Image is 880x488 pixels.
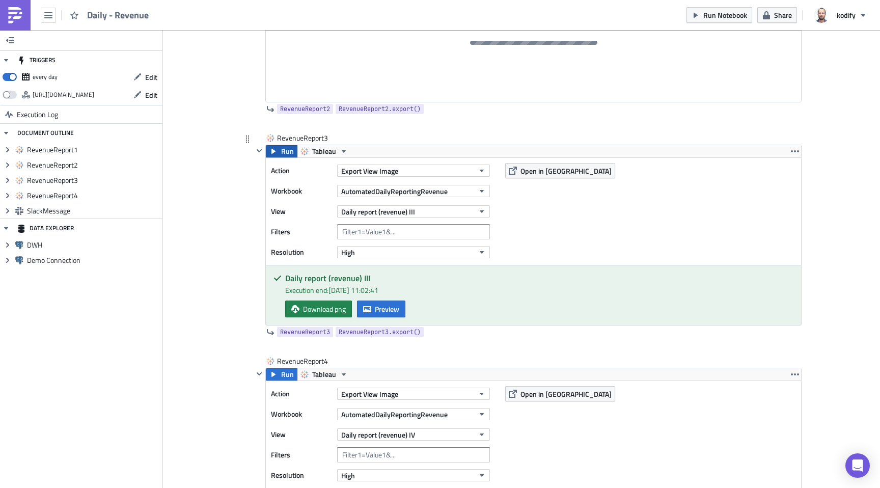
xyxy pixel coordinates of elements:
[337,408,490,420] button: AutomatedDailyReportingRevenue
[33,69,58,85] div: every day
[271,183,332,199] label: Workbook
[341,389,398,399] span: Export View Image
[280,327,330,337] span: RevenueReport3
[357,301,405,317] button: Preview
[4,4,531,12] p: Revenue daily report
[312,368,336,381] span: Tableau
[341,409,448,420] span: AutomatedDailyReportingRevenue
[4,4,510,12] body: Rich Text Area. Press ALT-0 for help.
[337,447,490,463] input: Filter1=Value1&...
[27,160,160,170] span: RevenueReport2
[341,247,355,258] span: High
[27,191,160,200] span: RevenueReport4
[813,7,830,24] img: Avatar
[271,468,332,483] label: Resolution
[339,327,421,337] span: RevenueReport3.export()
[271,406,332,422] label: Workbook
[271,386,332,401] label: Action
[271,224,332,239] label: Filters
[774,10,792,20] span: Share
[341,186,448,197] span: AutomatedDailyReportingRevenue
[341,470,355,481] span: High
[337,185,490,197] button: AutomatedDailyReportingRevenue
[17,105,58,124] span: Execution Log
[27,256,160,265] span: Demo Connection
[266,145,297,157] button: Run
[128,69,162,85] button: Edit
[375,304,399,314] span: Preview
[845,453,870,478] div: Open Intercom Messenger
[27,206,160,215] span: SlackMessage
[337,428,490,441] button: Daily report (revenue) IV
[337,388,490,400] button: Export View Image
[271,427,332,442] label: View
[27,145,160,154] span: RevenueReport1
[7,7,23,23] img: PushMetrics
[297,145,351,157] button: Tableau
[128,87,162,103] button: Edit
[337,246,490,258] button: High
[277,327,333,337] a: RevenueReport3
[337,165,490,177] button: Export View Image
[87,9,150,21] span: Daily - Revenue
[336,104,424,114] a: RevenueReport2.export()
[303,304,346,314] span: Download png
[277,356,329,366] span: RevenueReport4
[27,176,160,185] span: RevenueReport3
[339,104,421,114] span: RevenueReport2.export()
[271,245,332,260] label: Resolution
[312,145,336,157] span: Tableau
[271,204,332,219] label: View
[337,205,490,218] button: Daily report (revenue) III
[145,72,157,83] span: Edit
[337,224,490,239] input: Filter1=Value1&...
[145,90,157,100] span: Edit
[277,104,333,114] a: RevenueReport2
[297,368,351,381] button: Tableau
[520,166,612,176] span: Open in [GEOGRAPHIC_DATA]
[808,4,872,26] button: kodify
[27,240,160,250] span: DWH
[280,104,330,114] span: RevenueReport2
[17,124,74,142] div: DOCUMENT OUTLINE
[837,10,856,20] span: kodify
[281,368,294,381] span: Run
[757,7,797,23] button: Share
[341,166,398,176] span: Export View Image
[337,469,490,481] button: High
[505,163,615,178] button: Open in [GEOGRAPHIC_DATA]
[520,389,612,399] span: Open in [GEOGRAPHIC_DATA]
[285,301,352,317] a: Download png
[505,386,615,401] button: Open in [GEOGRAPHIC_DATA]
[253,145,265,157] button: Hide content
[253,368,265,380] button: Hide content
[281,145,294,157] span: Run
[285,285,793,295] div: Execution end: [DATE] 11:02:41
[277,133,329,143] span: RevenueReport3
[4,4,510,12] p: Daily Revenue Report.
[271,163,332,178] label: Action
[341,429,415,440] span: Daily report (revenue) IV
[703,10,747,20] span: Run Notebook
[17,51,56,69] div: TRIGGERS
[336,327,424,337] a: RevenueReport3.export()
[17,219,74,237] div: DATA EXPLORER
[341,206,415,217] span: Daily report (revenue) III
[266,368,297,381] button: Run
[285,274,793,282] h5: Daily report (revenue) III
[4,4,531,12] body: Rich Text Area. Press ALT-0 for help.
[271,447,332,463] label: Filters
[686,7,752,23] button: Run Notebook
[33,87,94,102] div: https://pushmetrics.io/api/v1/report/akLK7VOL8B/webhook?token=2c89cd8b996f41dd9e3ed865bf74c885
